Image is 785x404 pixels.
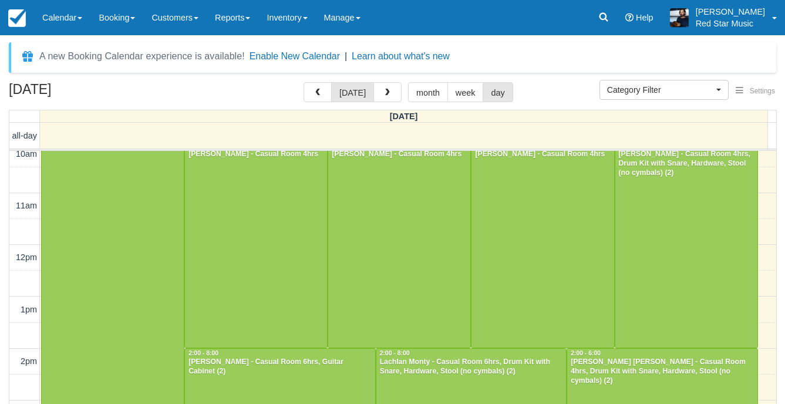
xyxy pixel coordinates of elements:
[599,80,729,100] button: Category Filter
[188,350,218,356] span: 2:00 - 8:00
[729,83,782,100] button: Settings
[670,8,689,27] img: A1
[328,141,471,349] a: [PERSON_NAME] - Casual Room 4hrs
[607,84,713,96] span: Category Filter
[571,350,601,356] span: 2:00 - 6:00
[618,150,754,178] div: [PERSON_NAME] - Casual Room 4hrs, Drum Kit with Snare, Hardware, Stool (no cymbals) (2)
[483,82,513,102] button: day
[21,305,37,314] span: 1pm
[188,150,324,159] div: [PERSON_NAME] - Casual Room 4hrs
[696,18,765,29] p: Red Star Music
[447,82,484,102] button: week
[636,13,653,22] span: Help
[390,112,418,121] span: [DATE]
[8,9,26,27] img: checkfront-main-nav-mini-logo.png
[625,14,634,22] i: Help
[16,253,37,262] span: 12pm
[184,141,328,349] a: [PERSON_NAME] - Casual Room 4hrs
[750,87,775,95] span: Settings
[345,51,347,61] span: |
[570,358,754,386] div: [PERSON_NAME] [PERSON_NAME] - Casual Room 4hrs, Drum Kit with Snare, Hardware, Stool (no cymbals)...
[408,82,448,102] button: month
[615,141,758,349] a: [PERSON_NAME] - Casual Room 4hrs, Drum Kit with Snare, Hardware, Stool (no cymbals) (2)
[331,150,467,159] div: [PERSON_NAME] - Casual Room 4hrs
[331,82,374,102] button: [DATE]
[250,51,340,62] button: Enable New Calendar
[9,82,157,104] h2: [DATE]
[352,51,450,61] a: Learn about what's new
[474,150,611,159] div: [PERSON_NAME] - Casual Room 4hrs
[39,49,245,63] div: A new Booking Calendar experience is available!
[16,201,37,210] span: 11am
[12,131,37,140] span: all-day
[379,358,564,376] div: Lachlan Monty - Casual Room 6hrs, Drum Kit with Snare, Hardware, Stool (no cymbals) (2)
[188,358,372,376] div: [PERSON_NAME] - Casual Room 6hrs, Guitar Cabinet (2)
[21,356,37,366] span: 2pm
[471,141,614,349] a: [PERSON_NAME] - Casual Room 4hrs
[380,350,410,356] span: 2:00 - 8:00
[16,149,37,159] span: 10am
[696,6,765,18] p: [PERSON_NAME]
